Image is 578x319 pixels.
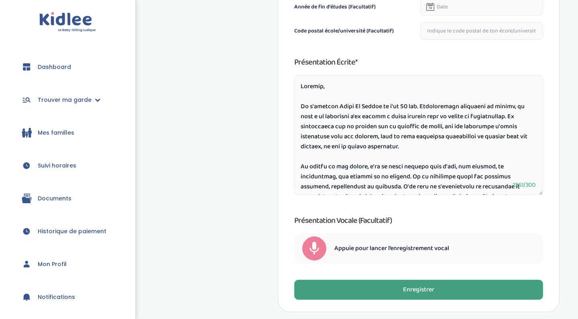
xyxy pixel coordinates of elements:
[403,285,434,295] div: Enregistrer
[38,63,71,71] span: Dashboard
[12,118,123,147] a: Mes familles
[38,96,92,104] span: Trouver ma garde
[38,227,106,236] span: Historique de paiement
[12,85,123,114] a: Trouver ma garde
[12,151,123,180] a: Suivi horaires
[294,214,543,227] h3: Présentation vocale (Facultatif)
[38,129,74,137] span: Mes familles
[12,250,123,279] a: Mon Profil
[294,56,543,69] h3: Présentation écrite*
[38,194,71,203] span: Documents
[38,260,67,269] span: Mon Profil
[294,3,376,11] label: Année de fin d'études (Facultatif)
[12,283,123,311] a: Notifications
[294,280,543,300] button: Enregistrer
[513,180,535,190] span: 1261/300
[39,12,96,32] img: logo.svg
[38,162,76,170] span: Suivi horaires
[12,52,123,81] a: Dashboard
[334,244,449,253] p: Appuie pour lancer l’enregistrement vocal
[38,293,75,301] span: Notifications
[420,22,543,40] input: Indique le code postal de ton école/université
[12,184,123,213] a: Documents
[294,27,394,35] label: Code postal école/université (Facultatif)
[12,217,123,246] a: Historique de paiement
